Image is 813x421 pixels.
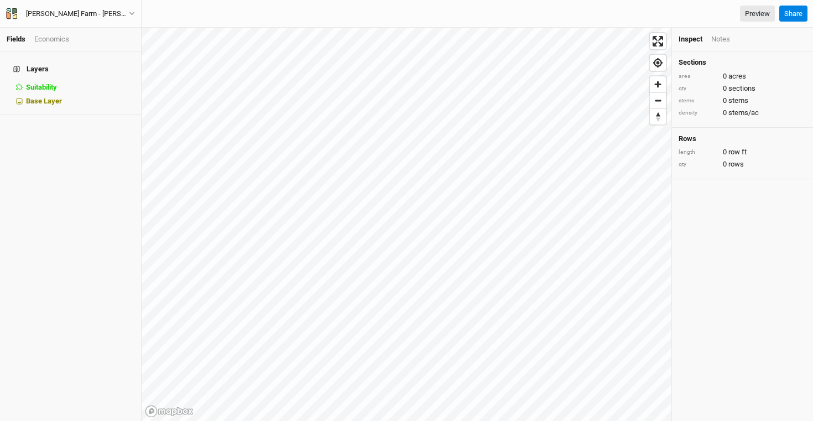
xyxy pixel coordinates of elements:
span: rows [728,159,744,169]
div: area [679,72,717,81]
span: acres [728,71,746,81]
button: Share [779,6,807,22]
span: stems [728,96,748,106]
div: Base Layer [26,97,134,106]
span: row ft [728,147,747,157]
div: 0 [679,108,806,118]
div: [PERSON_NAME] Farm - [PERSON_NAME] & Persimmon Heavy [26,8,129,19]
span: sections [728,84,755,93]
a: Preview [740,6,775,22]
span: Reset bearing to north [650,109,666,124]
div: Opal Grove Farm - Hazel & Persimmon Heavy [26,8,129,19]
div: 0 [679,96,806,106]
a: Fields [7,35,25,43]
div: Inspect [679,34,702,44]
div: Notes [711,34,730,44]
a: Mapbox logo [145,405,194,418]
button: Find my location [650,55,666,71]
h4: Layers [7,58,134,80]
div: qty [679,85,717,93]
div: Suitability [26,83,134,92]
canvas: Map [142,28,671,421]
div: qty [679,160,717,169]
div: 0 [679,147,806,157]
span: stems/ac [728,108,759,118]
div: density [679,109,717,117]
button: [PERSON_NAME] Farm - [PERSON_NAME] & Persimmon Heavy [6,8,135,20]
div: 0 [679,84,806,93]
div: Economics [34,34,69,44]
button: Reset bearing to north [650,108,666,124]
span: Base Layer [26,97,62,105]
div: 0 [679,159,806,169]
button: Enter fullscreen [650,33,666,49]
button: Zoom out [650,92,666,108]
span: Zoom out [650,93,666,108]
span: Suitability [26,83,57,91]
div: length [679,148,717,157]
h4: Rows [679,134,806,143]
div: 0 [679,71,806,81]
h4: Sections [679,58,806,67]
button: Zoom in [650,76,666,92]
div: stems [679,97,717,105]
